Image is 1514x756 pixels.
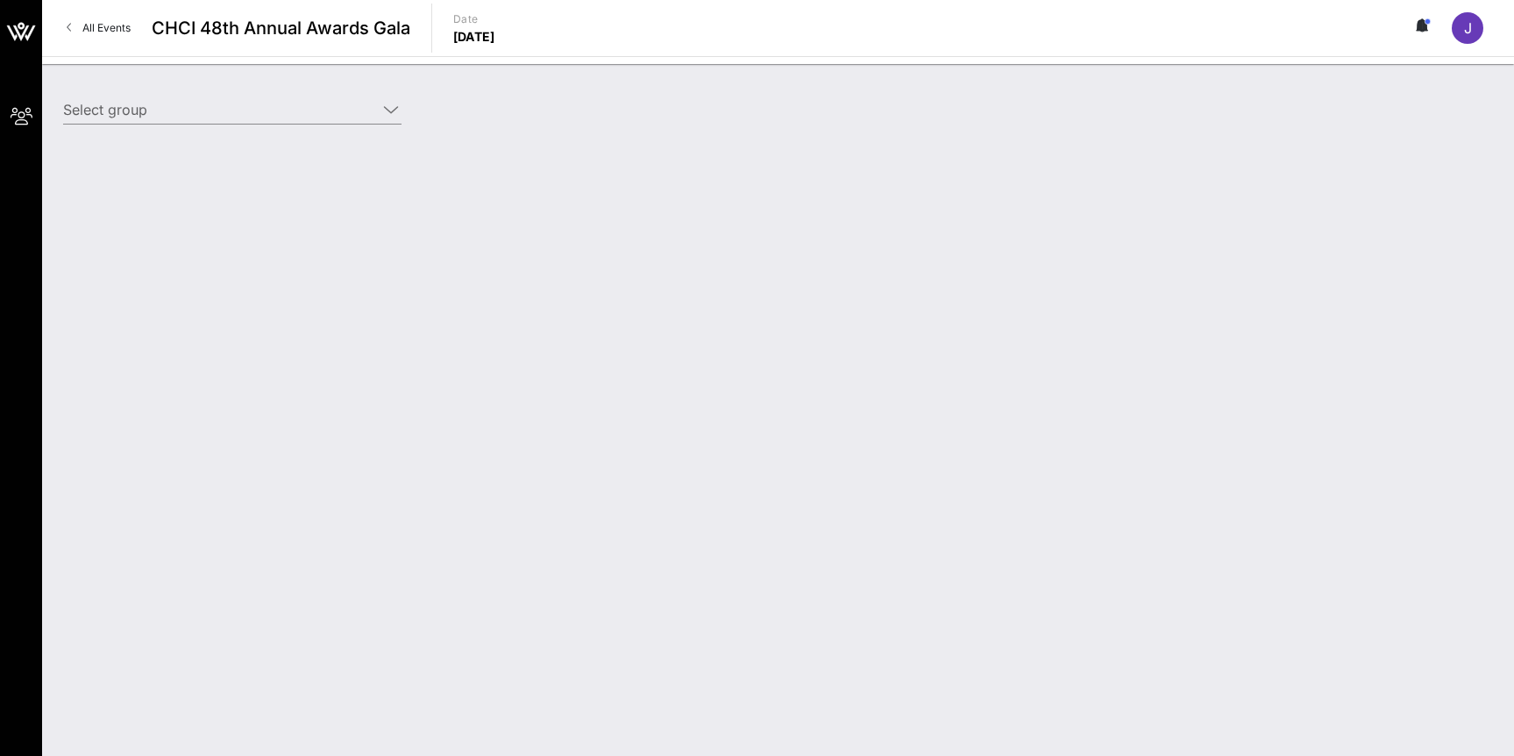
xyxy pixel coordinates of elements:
[453,11,495,28] p: Date
[56,14,141,42] a: All Events
[82,21,131,34] span: All Events
[453,28,495,46] p: [DATE]
[1452,12,1483,44] div: J
[152,15,410,41] span: CHCI 48th Annual Awards Gala
[1464,19,1472,37] span: J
